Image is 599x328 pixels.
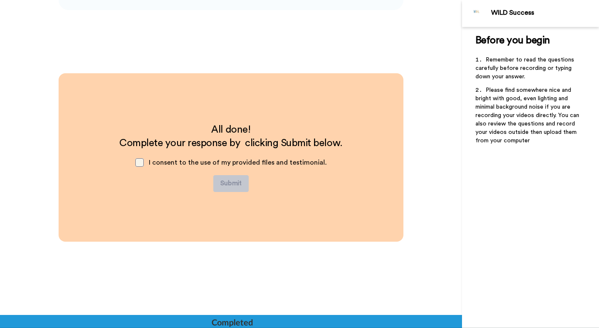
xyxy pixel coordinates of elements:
span: All done! [211,125,250,135]
span: Before you begin [475,35,550,45]
span: Complete your response by clicking Submit below. [119,138,342,148]
div: Completed [212,316,252,328]
span: I consent to the use of my provided files and testimonial. [149,159,327,166]
img: Profile Image [467,3,487,24]
div: WILD Success [491,9,599,17]
span: Remember to read the questions carefully before recording or typing down your answer. [475,57,576,80]
span: Please find somewhere nice and bright with good, even lighting and minimal background noise if yo... [475,87,581,144]
button: Submit [213,175,249,192]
